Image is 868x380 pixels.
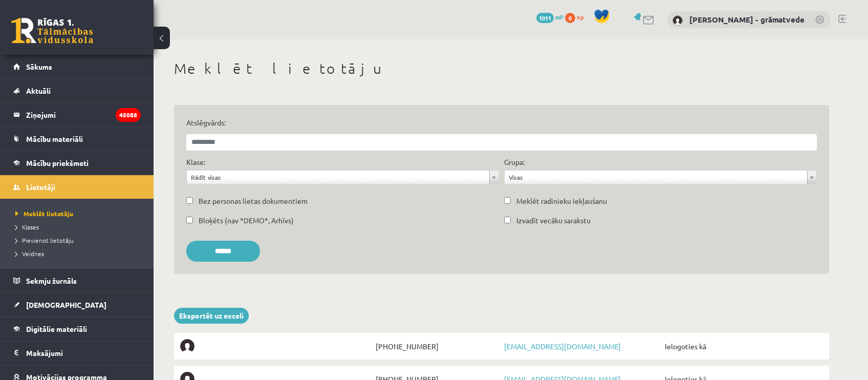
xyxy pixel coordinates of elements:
a: 0 xp [565,13,589,21]
span: Rādīt visas [191,171,485,184]
span: 0 [565,13,575,23]
a: Rīgas 1. Tālmācības vidusskola [11,18,93,44]
span: Mācību priekšmeti [26,158,89,167]
span: xp [577,13,583,21]
span: Meklēt lietotāju [15,209,73,218]
img: Antra Sondore - grāmatvede [672,15,683,26]
span: [PHONE_NUMBER] [373,339,502,353]
a: [EMAIL_ADDRESS][DOMAIN_NAME] [504,342,621,351]
a: Visas [505,171,816,184]
a: Eksportēt uz exceli [174,308,249,324]
span: Klases [15,223,39,231]
a: Sākums [13,55,141,78]
span: Lietotāji [26,182,55,192]
a: Veidnes [15,249,143,258]
span: Sākums [26,62,52,71]
a: Lietotāji [13,175,141,199]
span: Ielogoties kā [662,339,823,353]
a: Meklēt lietotāju [15,209,143,218]
a: Pievienot lietotāju [15,236,143,245]
span: Digitālie materiāli [26,324,87,333]
span: Aktuāli [26,86,51,95]
a: 1011 mP [536,13,563,21]
i: 45088 [116,108,141,122]
a: [DEMOGRAPHIC_DATA] [13,293,141,316]
a: Aktuāli [13,79,141,102]
span: Visas [509,171,803,184]
span: Veidnes [15,249,44,258]
span: Sekmju žurnāls [26,276,77,285]
a: Maksājumi [13,341,141,365]
span: Mācību materiāli [26,134,83,143]
legend: Ziņojumi [26,103,141,126]
a: Ziņojumi45088 [13,103,141,126]
a: Klases [15,222,143,231]
a: Mācību materiāli [13,127,141,151]
a: Mācību priekšmeti [13,151,141,175]
label: Bez personas lietas dokumentiem [199,196,308,206]
a: [PERSON_NAME] - grāmatvede [689,14,805,25]
label: Meklēt radinieku iekļaušanu [516,196,607,206]
label: Klase: [186,157,205,167]
label: Atslēgvārds: [186,117,817,128]
a: Digitālie materiāli [13,317,141,341]
span: mP [555,13,563,21]
label: Grupa: [504,157,525,167]
h1: Meklēt lietotāju [174,60,829,77]
a: Rādīt visas [187,171,498,184]
label: Izvadīt vecāku sarakstu [516,215,591,226]
span: Pievienot lietotāju [15,236,74,244]
a: Sekmju žurnāls [13,269,141,292]
span: [DEMOGRAPHIC_DATA] [26,300,106,309]
label: Bloķēts (nav *DEMO*, Arhīvs) [199,215,294,226]
span: 1011 [536,13,554,23]
legend: Maksājumi [26,341,141,365]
